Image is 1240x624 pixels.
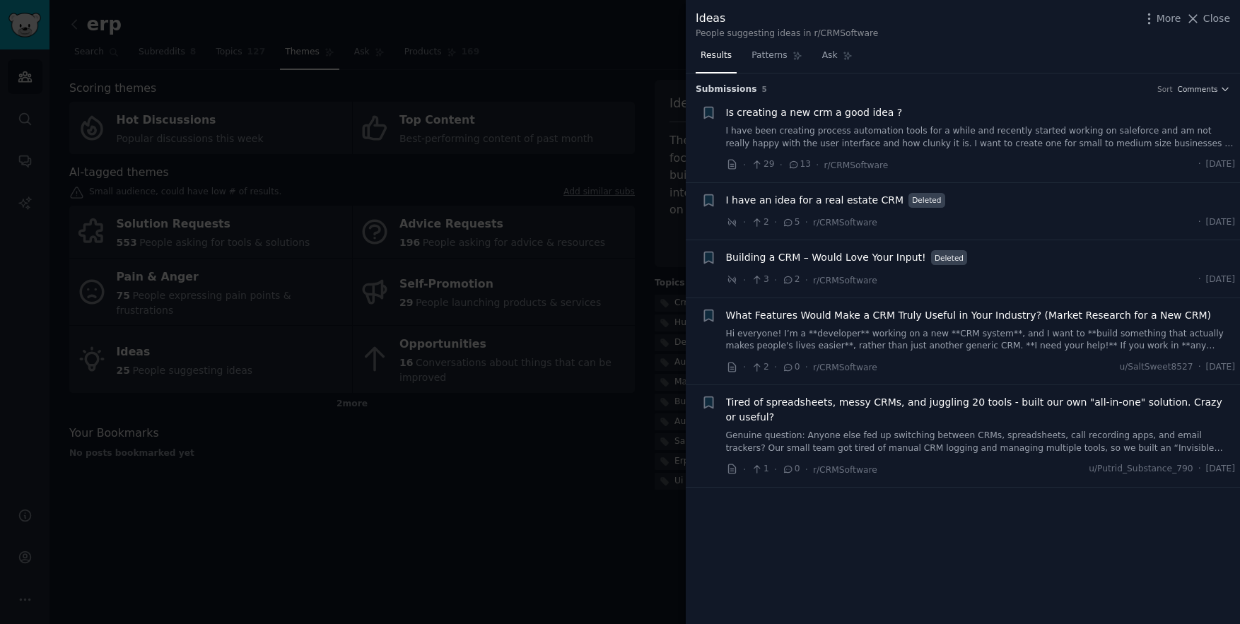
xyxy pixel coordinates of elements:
span: 29 [751,158,774,171]
button: More [1142,11,1181,26]
span: 2 [782,273,800,286]
span: 5 [762,85,767,93]
span: · [1198,158,1201,171]
span: · [805,360,808,375]
span: · [780,158,783,172]
span: · [743,360,746,375]
span: r/CRMSoftware [813,218,877,228]
span: · [743,215,746,230]
a: Is creating a new crm a good idea ? [726,105,903,120]
span: [DATE] [1206,273,1235,286]
a: I have an idea for a real estate CRM [726,193,904,208]
span: r/CRMSoftware [824,160,889,170]
span: Patterns [751,49,787,62]
a: Tired of spreadsheets, messy CRMs, and juggling 20 tools - built our own "all-in-one" solution. C... [726,395,1236,425]
span: · [1198,361,1201,374]
a: I have been creating process automation tools for a while and recently started working on salefor... [726,125,1236,150]
span: Close [1203,11,1230,26]
span: Deleted [931,250,968,265]
span: 0 [782,463,800,476]
span: Submission s [696,83,757,96]
span: More [1157,11,1181,26]
span: · [743,158,746,172]
span: · [1198,216,1201,229]
div: Ideas [696,10,878,28]
span: · [774,462,777,477]
span: Comments [1178,84,1218,94]
a: Ask [817,45,858,73]
span: 13 [788,158,811,171]
a: What Features Would Make a CRM Truly Useful in Your Industry? (Market Research for a New CRM) [726,308,1212,323]
span: r/CRMSoftware [813,276,877,285]
div: Sort [1157,84,1173,94]
span: · [1198,273,1201,286]
a: Genuine question: Anyone else fed up switching between CRMs, spreadsheets, call recording apps, a... [726,430,1236,454]
span: [DATE] [1206,361,1235,374]
span: Ask [822,49,838,62]
span: 3 [751,273,768,286]
span: Results [701,49,732,62]
span: 0 [782,361,800,374]
a: Building a CRM – Would Love Your Input! [726,250,926,265]
span: · [743,462,746,477]
div: People suggesting ideas in r/CRMSoftware [696,28,878,40]
span: [DATE] [1206,158,1235,171]
a: Hi everyone! I’m a **developer** working on a new **CRM system**, and I want to **build something... [726,328,1236,353]
span: · [743,273,746,288]
span: u/SaltSweet8527 [1119,361,1193,374]
span: [DATE] [1206,463,1235,476]
span: 2 [751,216,768,229]
span: u/Putrid_Substance_790 [1089,463,1193,476]
span: · [816,158,819,172]
span: 2 [751,361,768,374]
span: 1 [751,463,768,476]
span: [DATE] [1206,216,1235,229]
span: · [805,462,808,477]
span: · [1198,463,1201,476]
span: Deleted [908,193,945,208]
span: 5 [782,216,800,229]
button: Close [1186,11,1230,26]
span: · [805,273,808,288]
span: · [774,215,777,230]
a: Patterns [747,45,807,73]
span: r/CRMSoftware [813,363,877,372]
span: r/CRMSoftware [813,465,877,475]
a: Results [696,45,737,73]
button: Comments [1178,84,1230,94]
span: · [774,273,777,288]
span: · [774,360,777,375]
span: · [805,215,808,230]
